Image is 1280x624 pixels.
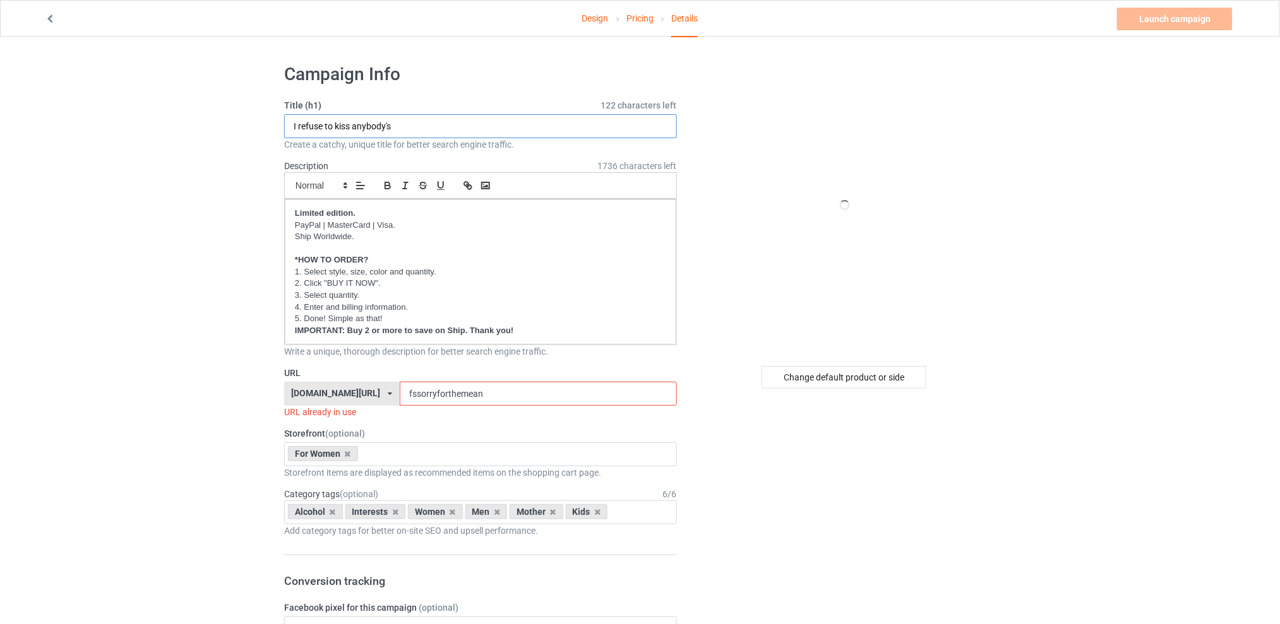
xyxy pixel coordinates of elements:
div: [DOMAIN_NAME][URL] [292,389,381,397]
h1: Campaign Info [284,63,677,86]
span: (optional) [340,489,378,499]
p: 1. Select style, size, color and quantity. [295,266,666,278]
label: URL [284,367,677,379]
div: Alcohol [288,504,343,519]
a: Pricing [626,1,654,36]
div: Storefront items are displayed as recommended items on the shopping cart page. [284,466,677,479]
span: (optional) [325,428,365,439]
div: Write a unique, thorough description for better search engine traffic. [284,345,677,358]
p: Ship Worldwide. [295,231,666,243]
div: Mother [510,504,563,519]
div: Create a catchy, unique title for better search engine traffic. [284,138,677,151]
label: Title (h1) [284,99,677,112]
div: Interests [345,504,406,519]
div: For Women [288,446,358,461]
h3: Conversion tracking [284,574,677,588]
div: 6 / 6 [663,488,677,500]
div: Men [465,504,508,519]
p: 3. Select quantity. [295,290,666,302]
label: Description [284,161,328,171]
div: URL already in use [284,406,677,418]
p: 4. Enter and billing information. [295,302,666,314]
label: Storefront [284,427,677,440]
span: 122 characters left [601,99,677,112]
div: Details [671,1,698,37]
strong: *HOW TO ORDER? [295,255,369,264]
span: (optional) [419,603,458,613]
strong: Limited edition. [295,208,356,218]
strong: IMPORTANT: Buy 2 or more to save on Ship. Thank you! [295,326,513,335]
p: 2. Click "BUY IT NOW". [295,278,666,290]
label: Category tags [284,488,378,500]
div: Change default product or side [762,366,926,389]
p: 5. Done! Simple as that! [295,313,666,325]
div: Women [408,504,463,519]
a: Design [582,1,609,36]
span: 1736 characters left [598,160,677,172]
p: PayPal | MasterCard | Visa. [295,220,666,232]
div: Kids [566,504,608,519]
label: Facebook pixel for this campaign [284,601,677,614]
div: Add category tags for better on-site SEO and upsell performance. [284,524,677,537]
